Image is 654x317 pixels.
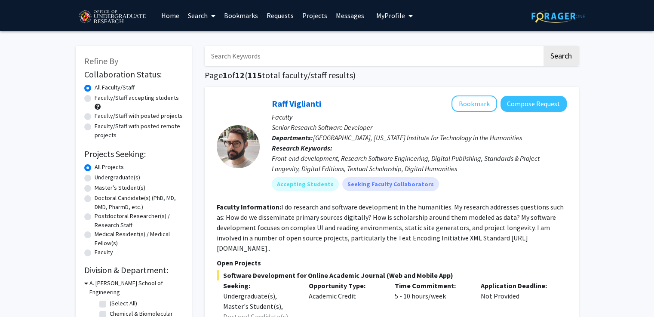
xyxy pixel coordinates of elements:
[223,280,296,291] p: Seeking:
[531,9,585,23] img: ForagerOne Logo
[272,133,313,142] b: Departments:
[272,177,339,191] mat-chip: Accepting Students
[272,122,567,132] p: Senior Research Software Developer
[481,280,554,291] p: Application Deadline:
[84,55,118,66] span: Refine By
[217,270,567,280] span: Software Development for Online Academic Journal (Web and Mobile App)
[235,70,245,80] span: 12
[248,70,262,80] span: 115
[342,177,439,191] mat-chip: Seeking Faculty Collaborators
[76,6,148,28] img: University of Maryland Logo
[95,194,183,212] label: Doctoral Candidate(s) (PhD, MD, DMD, PharmD, etc.)
[95,122,183,140] label: Faculty/Staff with posted remote projects
[220,0,262,31] a: Bookmarks
[95,93,179,102] label: Faculty/Staff accepting students
[217,258,567,268] p: Open Projects
[95,230,183,248] label: Medical Resident(s) / Medical Fellow(s)
[95,248,113,257] label: Faculty
[95,163,124,172] label: All Projects
[272,153,567,174] div: Front-end development, Research Software Engineering, Digital Publishing, Standards & Project Lon...
[223,70,227,80] span: 1
[376,11,405,20] span: My Profile
[184,0,220,31] a: Search
[272,112,567,122] p: Faculty
[500,96,567,112] button: Compose Request to Raff Viglianti
[332,0,368,31] a: Messages
[95,173,140,182] label: Undergraduate(s)
[6,278,37,311] iframe: Chat
[205,70,579,80] h1: Page of ( total faculty/staff results)
[84,265,183,275] h2: Division & Department:
[313,133,522,142] span: [GEOGRAPHIC_DATA], [US_STATE] Institute for Technology in the Humanities
[272,98,321,109] a: Raff Viglianti
[395,280,468,291] p: Time Commitment:
[110,299,137,308] label: (Select All)
[95,183,145,192] label: Master's Student(s)
[95,212,183,230] label: Postdoctoral Researcher(s) / Research Staff
[272,144,332,152] b: Research Keywords:
[217,203,281,211] b: Faculty Information:
[89,279,183,297] h3: A. [PERSON_NAME] School of Engineering
[95,111,183,120] label: Faculty/Staff with posted projects
[84,149,183,159] h2: Projects Seeking:
[309,280,382,291] p: Opportunity Type:
[451,95,497,112] button: Add Raff Viglianti to Bookmarks
[298,0,332,31] a: Projects
[84,69,183,80] h2: Collaboration Status:
[543,46,579,66] button: Search
[95,83,135,92] label: All Faculty/Staff
[262,0,298,31] a: Requests
[205,46,542,66] input: Search Keywords
[217,203,564,252] fg-read-more: I do research and software development in the humanities. My research addresses questions such as...
[157,0,184,31] a: Home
